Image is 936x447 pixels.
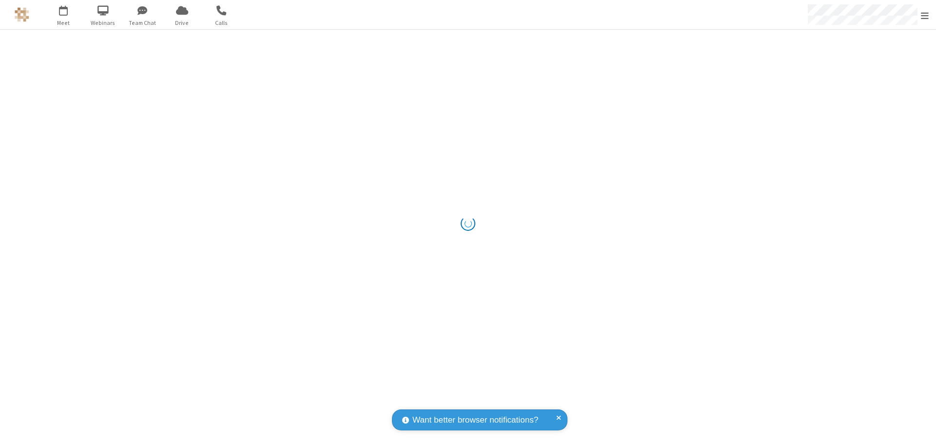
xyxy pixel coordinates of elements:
[85,19,121,27] span: Webinars
[124,19,161,27] span: Team Chat
[164,19,200,27] span: Drive
[15,7,29,22] img: QA Selenium DO NOT DELETE OR CHANGE
[412,414,538,427] span: Want better browser notifications?
[203,19,240,27] span: Calls
[45,19,82,27] span: Meet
